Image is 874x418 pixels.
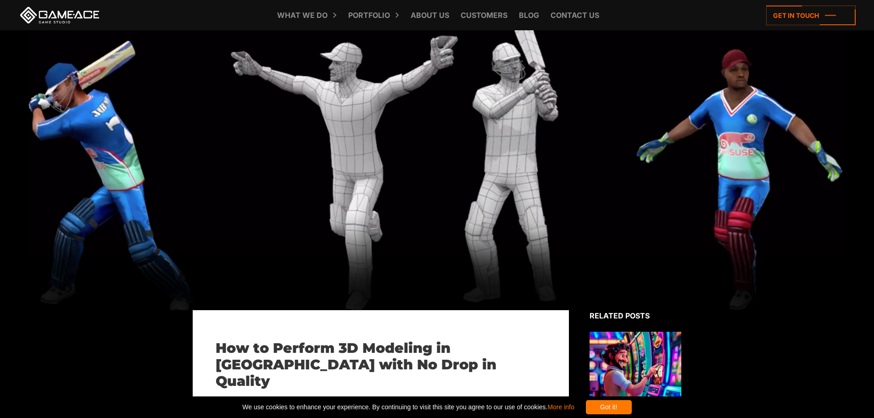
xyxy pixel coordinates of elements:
a: Get in touch [766,6,856,25]
div: Related posts [590,310,681,321]
div: Got it! [586,400,632,414]
h1: How to Perform 3D Modeling in [GEOGRAPHIC_DATA] with No Drop in Quality [216,340,546,390]
img: Related [590,332,681,416]
span: We use cookies to enhance your experience. By continuing to visit this site you agree to our use ... [242,400,574,414]
a: More info [547,403,574,411]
